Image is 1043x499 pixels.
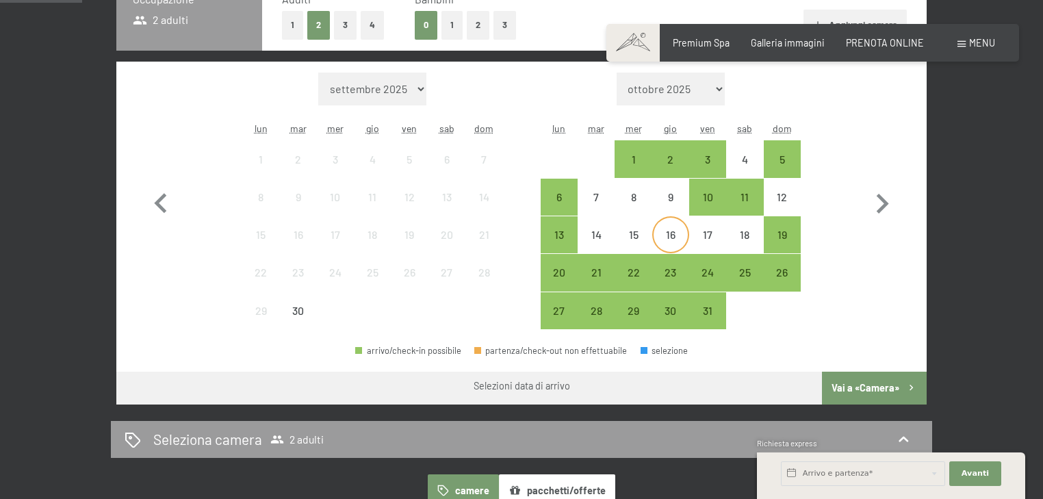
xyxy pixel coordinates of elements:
div: arrivo/check-in non effettuabile [354,140,391,177]
abbr: martedì [290,123,307,134]
div: arrivo/check-in non effettuabile [428,179,465,216]
div: Sat Sep 20 2025 [428,216,465,253]
div: arrivo/check-in possibile [541,216,578,253]
abbr: venerdì [700,123,715,134]
span: 2 adulti [133,12,188,27]
div: selezione [641,346,688,355]
div: Selezioni data di arrivo [474,379,570,393]
a: Premium Spa [673,37,730,49]
div: 3 [691,154,725,188]
div: arrivo/check-in non effettuabile [428,140,465,177]
abbr: mercoledì [626,123,642,134]
div: Thu Sep 25 2025 [354,254,391,291]
div: arrivo/check-in non effettuabile [242,292,279,329]
div: Sat Sep 06 2025 [428,140,465,177]
div: Thu Oct 30 2025 [652,292,689,329]
div: arrivo/check-in non effettuabile [428,254,465,291]
div: 31 [691,305,725,340]
div: 3 [318,154,352,188]
div: 20 [542,267,576,301]
div: arrivo/check-in non effettuabile [317,179,354,216]
div: arrivo/check-in non effettuabile [689,216,726,253]
abbr: mercoledì [327,123,344,134]
div: Sun Oct 05 2025 [764,140,801,177]
div: Tue Oct 28 2025 [578,292,615,329]
div: 18 [355,229,389,264]
div: Sat Oct 11 2025 [726,179,763,216]
div: 29 [616,305,650,340]
abbr: lunedì [255,123,268,134]
div: 15 [616,229,650,264]
div: arrivo/check-in non effettuabile [242,254,279,291]
div: arrivo/check-in non effettuabile [391,179,428,216]
div: 2 [654,154,688,188]
div: Fri Oct 24 2025 [689,254,726,291]
div: arrivo/check-in non effettuabile [317,254,354,291]
div: 20 [430,229,464,264]
div: arrivo/check-in non effettuabile [465,179,502,216]
div: Thu Oct 23 2025 [652,254,689,291]
div: 7 [467,154,501,188]
div: arrivo/check-in possibile [726,179,763,216]
div: arrivo/check-in possibile [541,254,578,291]
div: arrivo/check-in possibile [689,140,726,177]
div: arrivo/check-in non effettuabile [465,254,502,291]
div: Mon Oct 06 2025 [541,179,578,216]
div: 5 [392,154,426,188]
div: 1 [244,154,278,188]
div: arrivo/check-in non effettuabile [354,216,391,253]
button: 2 [307,11,330,39]
abbr: domenica [474,123,493,134]
div: 18 [727,229,762,264]
div: Tue Oct 21 2025 [578,254,615,291]
div: 26 [392,267,426,301]
div: Tue Sep 09 2025 [279,179,316,216]
div: Fri Oct 10 2025 [689,179,726,216]
div: arrivo/check-in possibile [689,292,726,329]
div: arrivo/check-in non effettuabile [279,216,316,253]
div: 5 [765,154,799,188]
div: 22 [616,267,650,301]
div: 12 [392,192,426,226]
div: Sun Sep 28 2025 [465,254,502,291]
div: arrivo/check-in non effettuabile [317,216,354,253]
span: Galleria immagini [751,37,825,49]
div: arrivo/check-in non effettuabile [242,216,279,253]
div: arrivo/check-in non effettuabile [578,179,615,216]
div: arrivo/check-in non effettuabile [391,140,428,177]
div: Fri Oct 17 2025 [689,216,726,253]
div: 1 [616,154,650,188]
div: Wed Sep 17 2025 [317,216,354,253]
div: 15 [244,229,278,264]
div: 8 [616,192,650,226]
div: 23 [281,267,315,301]
div: arrivo/check-in possibile [764,140,801,177]
div: arrivo/check-in non effettuabile [615,216,652,253]
div: Thu Sep 18 2025 [354,216,391,253]
div: arrivo/check-in non effettuabile [465,140,502,177]
div: arrivo/check-in possibile [726,254,763,291]
div: arrivo/check-in possibile [764,254,801,291]
div: 27 [542,305,576,340]
div: Sat Sep 27 2025 [428,254,465,291]
div: Tue Oct 14 2025 [578,216,615,253]
div: Sun Oct 19 2025 [764,216,801,253]
div: arrivo/check-in non effettuabile [465,216,502,253]
div: 2 [281,154,315,188]
div: arrivo/check-in possibile [615,254,652,291]
div: 4 [727,154,762,188]
div: Wed Sep 03 2025 [317,140,354,177]
span: Richiesta express [757,439,817,448]
div: arrivo/check-in non effettuabile [726,140,763,177]
button: Mese successivo [862,73,902,330]
button: 1 [282,11,303,39]
button: 2 [467,11,489,39]
button: 1 [441,11,463,39]
div: Wed Oct 08 2025 [615,179,652,216]
span: Menu [969,37,995,49]
div: Mon Sep 01 2025 [242,140,279,177]
div: arrivo/check-in non effettuabile [652,179,689,216]
div: 7 [579,192,613,226]
div: 23 [654,267,688,301]
div: 12 [765,192,799,226]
